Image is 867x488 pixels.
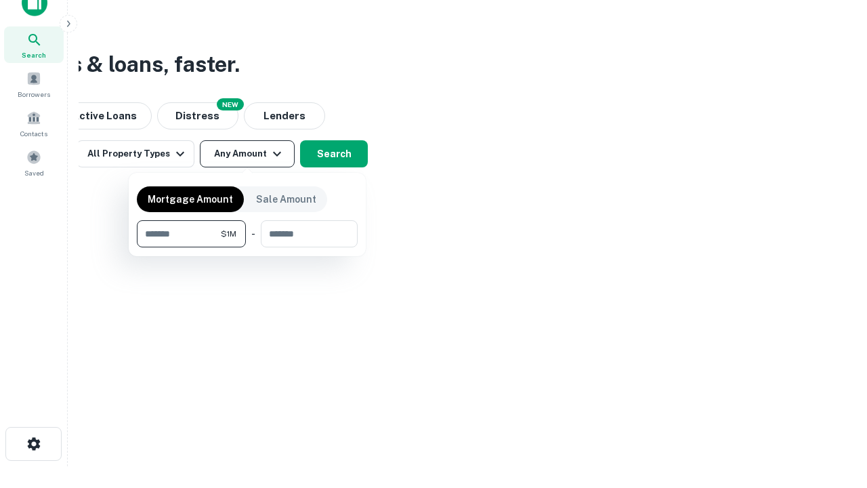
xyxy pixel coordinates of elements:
p: Mortgage Amount [148,192,233,207]
p: Sale Amount [256,192,316,207]
iframe: Chat Widget [799,380,867,445]
div: - [251,220,255,247]
span: $1M [221,228,236,240]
